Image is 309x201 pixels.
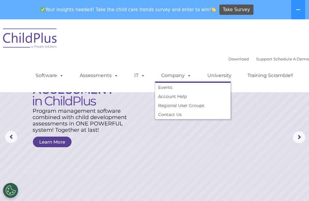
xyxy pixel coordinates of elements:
span: Your insights needed! Take the child care trends survey and enter to win! [38,4,218,16]
img: 👏 [211,7,216,12]
a: Software [30,70,70,82]
button: Cookies Settings [3,183,18,198]
a: Training Scramble!! [241,70,299,82]
span: Take Survey [223,5,250,15]
a: Support [256,57,272,61]
a: Take Survey [219,5,253,15]
a: Schedule A Demo [273,57,309,61]
a: Download [228,57,249,61]
a: Learn More [33,137,72,147]
a: Account Help [155,92,231,101]
a: Events [155,83,231,92]
a: Company [155,70,197,82]
a: University [201,70,237,82]
font: | [228,57,309,61]
img: ✅ [40,7,45,12]
a: Assessments [74,70,124,82]
a: IT [128,70,151,82]
a: Contact Us [155,110,231,119]
a: Regional User Groups [155,101,231,110]
rs-layer: Program management software combined with child development assessments in ONE POWERFUL system! T... [33,108,132,133]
